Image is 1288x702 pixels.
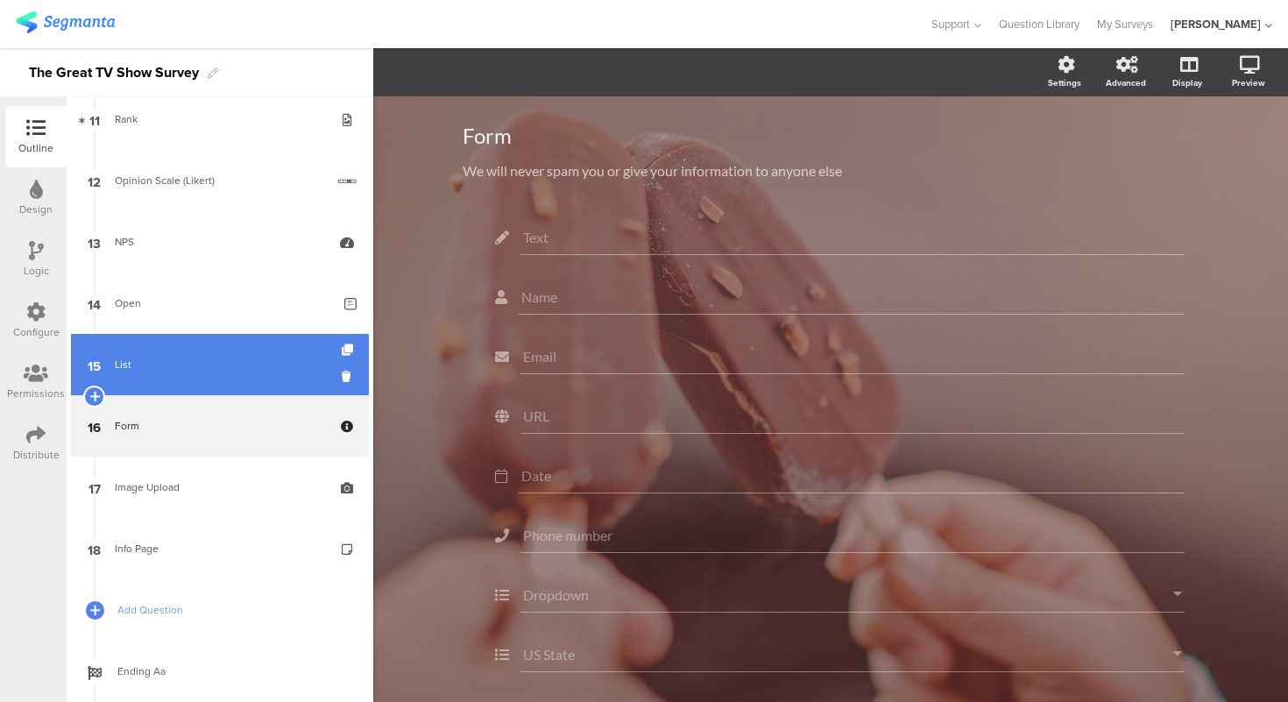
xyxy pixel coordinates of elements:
[88,478,101,497] span: 17
[13,324,60,340] div: Configure
[523,229,1182,245] input: Type field title...
[1232,76,1265,89] div: Preview
[521,288,1182,305] input: Type field title...
[1172,76,1202,89] div: Display
[18,140,53,156] div: Outline
[71,89,369,150] a: 11 Rank
[115,356,324,373] div: List
[88,416,101,436] span: 16
[71,395,369,457] a: 16 Form
[16,11,115,33] img: segmanta logo
[523,527,1182,543] input: Type field title...
[115,294,331,312] div: Open
[88,232,101,252] span: 13
[88,171,101,190] span: 12
[521,467,1182,484] input: Type field title...
[1171,16,1261,32] div: [PERSON_NAME]
[1106,76,1146,89] div: Advanced
[19,202,53,217] div: Design
[342,344,357,356] i: Duplicate
[13,447,60,463] div: Distribute
[71,211,369,273] a: 13 NPS
[342,368,357,385] i: Delete
[523,646,1173,663] input: Type field title...
[88,539,101,558] span: 18
[7,386,65,401] div: Permissions
[117,601,342,619] span: Add Question
[71,641,369,702] a: Ending Aa
[523,348,1182,365] input: Type field title...
[71,457,369,518] a: 17 Image Upload
[463,162,1199,179] div: We will never spam you or give your information to anyone else
[71,150,369,211] a: 12 Opinion Scale (Likert)
[71,273,369,334] a: 14 Open
[89,110,100,129] span: 11
[117,663,342,680] span: Ending Aa
[115,110,324,128] div: Rank
[115,172,325,189] div: Opinion Scale (Likert)
[523,586,1173,603] input: Type field title...
[88,355,101,374] span: 15
[115,417,324,435] div: Form
[88,294,101,313] span: 14
[1048,76,1081,89] div: Settings
[523,408,1182,424] input: Type field title...
[24,263,49,279] div: Logic
[29,59,199,87] div: The Great TV Show Survey
[71,518,369,579] a: 18 Info Page
[463,123,1199,149] p: Form
[115,479,324,496] div: Image Upload
[115,540,324,557] div: Info Page
[71,334,369,395] a: 15 List
[931,16,970,32] span: Support
[115,233,324,251] div: NPS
